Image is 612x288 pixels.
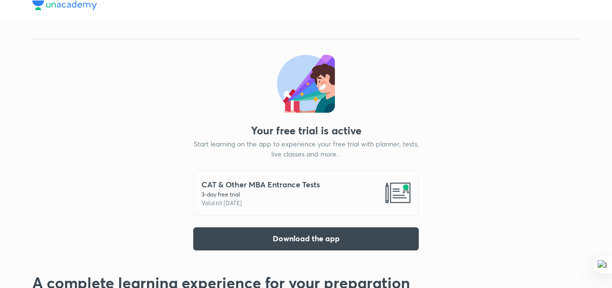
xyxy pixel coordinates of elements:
[193,227,419,250] button: Download the app
[386,181,411,206] img: -
[32,0,97,10] img: Unacademy
[277,55,335,113] img: status
[201,179,320,190] h5: CAT & Other MBA Entrance Tests
[32,0,97,13] a: Unacademy
[251,124,361,136] div: Your free trial is active
[193,139,419,159] p: Start learning on the app to experience your free trial with planner, tests, live classes and mor...
[201,199,320,208] p: Valid till [DATE]
[201,190,320,199] p: 3 -day free trial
